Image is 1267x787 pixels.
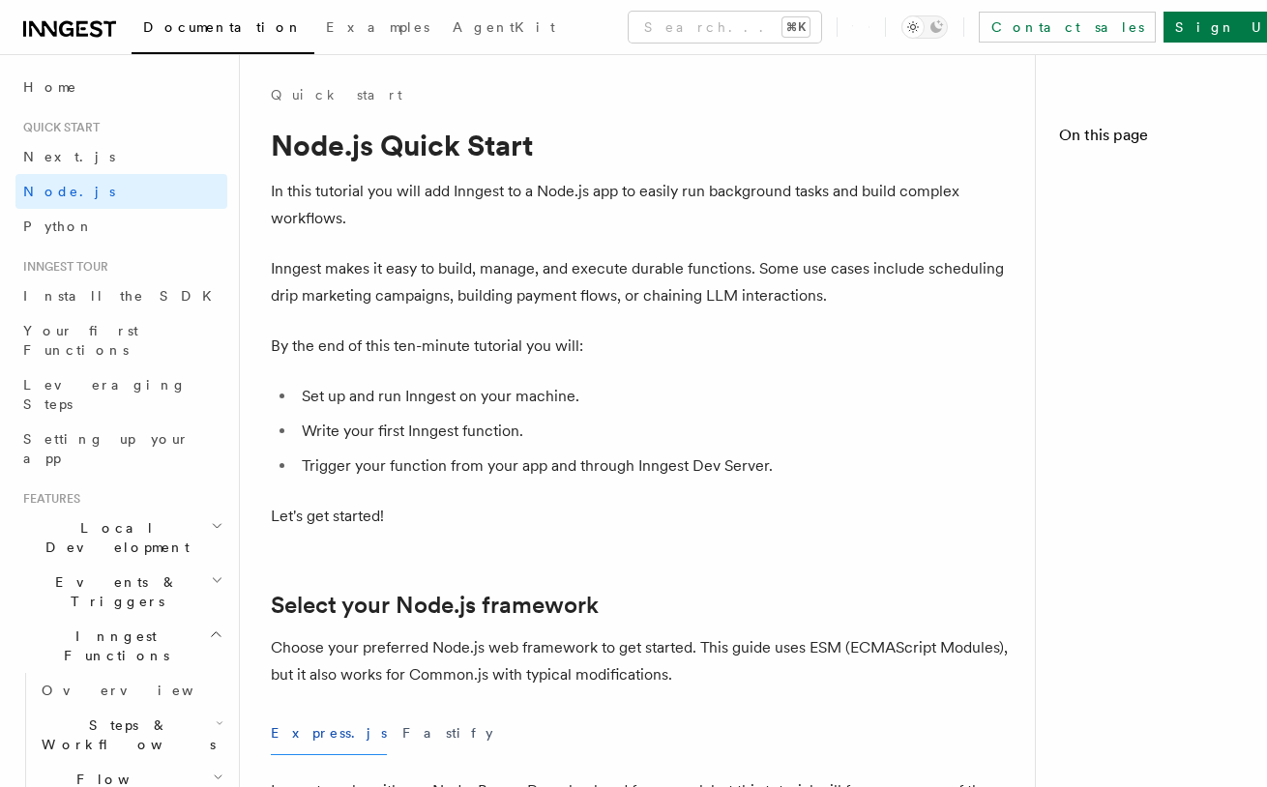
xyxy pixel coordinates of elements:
[271,178,1019,232] p: In this tutorial you will add Inngest to a Node.js app to easily run background tasks and build c...
[629,12,821,43] button: Search...⌘K
[271,333,1019,360] p: By the end of this ten-minute tutorial you will:
[23,323,138,358] span: Your first Functions
[23,184,115,199] span: Node.js
[271,255,1019,309] p: Inngest makes it easy to build, manage, and execute durable functions. Some use cases include sch...
[1082,282,1244,356] a: Optional: Use a starter project
[15,367,227,422] a: Leveraging Steps
[15,491,80,507] span: Features
[15,259,108,275] span: Inngest tour
[15,120,100,135] span: Quick start
[1078,692,1244,750] span: 5. Write your first Inngest function
[1071,410,1244,464] a: 1. Install the Inngest SDK
[1078,619,1244,677] span: 4. Set up the Inngest http endpoint
[1059,155,1244,209] a: Node.js Quick Start
[901,15,948,39] button: Toggle dark mode
[34,708,227,762] button: Steps & Workflows
[1078,418,1244,456] span: 1. Install the Inngest SDK
[1078,217,1244,275] span: Select your Node.js framework
[1071,356,1244,410] a: Starting your project
[15,619,227,673] button: Inngest Functions
[453,19,555,35] span: AgentKit
[15,510,227,565] button: Local Development
[15,209,227,244] a: Python
[15,278,227,313] a: Install the SDK
[1078,472,1244,530] span: 2. Run the Inngest Dev Server
[1071,464,1244,538] a: 2. Run the Inngest Dev Server
[1071,611,1244,685] a: 4. Set up the Inngest http endpoint
[23,288,223,304] span: Install the SDK
[15,174,227,209] a: Node.js
[1090,290,1244,348] span: Optional: Use a starter project
[15,627,209,665] span: Inngest Functions
[296,452,1019,480] li: Trigger your function from your app and through Inngest Dev Server.
[1071,209,1244,282] a: Select your Node.js framework
[15,313,227,367] a: Your first Functions
[271,712,387,755] button: Express.js
[314,6,441,52] a: Examples
[271,128,1019,162] h1: Node.js Quick Start
[23,219,94,234] span: Python
[271,634,1019,688] p: Choose your preferred Node.js web framework to get started. This guide uses ESM (ECMAScript Modul...
[23,149,115,164] span: Next.js
[1059,124,1244,155] h4: On this page
[1071,538,1244,611] a: 3. Create an Inngest client
[326,19,429,35] span: Examples
[42,683,241,698] span: Overview
[1078,364,1244,402] span: Starting your project
[23,377,187,412] span: Leveraging Steps
[34,715,216,754] span: Steps & Workflows
[1078,545,1244,603] span: 3. Create an Inngest client
[296,418,1019,445] li: Write your first Inngest function.
[1071,685,1244,758] a: 5. Write your first Inngest function
[296,383,1019,410] li: Set up and run Inngest on your machine.
[441,6,567,52] a: AgentKit
[271,592,599,619] a: Select your Node.js framework
[15,422,227,476] a: Setting up your app
[34,673,227,708] a: Overview
[15,139,227,174] a: Next.js
[23,77,77,97] span: Home
[132,6,314,54] a: Documentation
[271,503,1019,530] p: Let's get started!
[402,712,493,755] button: Fastify
[23,431,190,466] span: Setting up your app
[15,565,227,619] button: Events & Triggers
[782,17,810,37] kbd: ⌘K
[271,85,402,104] a: Quick start
[15,70,227,104] a: Home
[979,12,1156,43] a: Contact sales
[143,19,303,35] span: Documentation
[1067,162,1244,201] span: Node.js Quick Start
[15,572,211,611] span: Events & Triggers
[15,518,211,557] span: Local Development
